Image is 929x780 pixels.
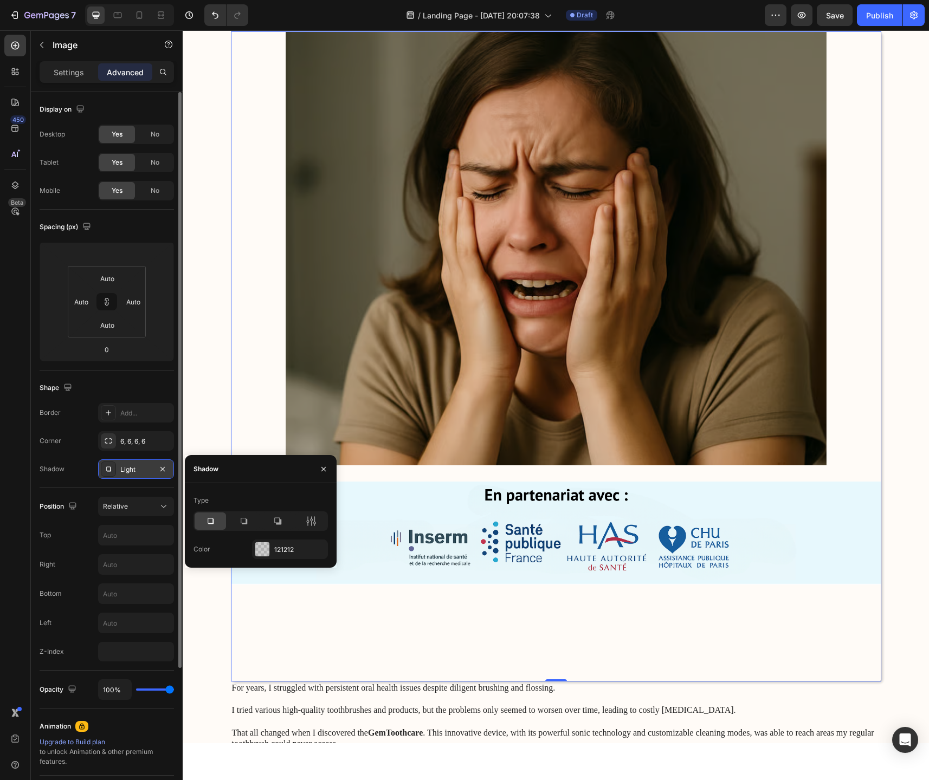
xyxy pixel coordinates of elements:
input: 0 [96,341,118,357]
input: auto [125,294,141,310]
div: Right [40,560,55,569]
button: Publish [857,4,902,26]
span: Yes [112,129,122,139]
div: Beta [8,198,26,207]
div: Type [193,496,209,505]
div: Spacing (px) [40,220,93,235]
span: No [151,158,159,167]
div: Undo/Redo [204,4,248,26]
div: Position [40,499,79,514]
span: Landing Page - [DATE] 20:07:38 [423,10,540,21]
div: Shadow [193,464,218,474]
div: Upgrade to Build plan [40,737,174,747]
div: Light [120,465,152,474]
div: Mobile [40,186,60,196]
div: Color [193,544,210,554]
span: Yes [112,158,122,167]
p: Image [53,38,145,51]
div: to unlock Animation & other premium features. [40,737,174,766]
div: Opacity [40,682,79,697]
div: 121212 [274,545,325,555]
div: Border [40,408,61,418]
button: Save [817,4,853,26]
input: Auto [99,680,131,699]
div: Corner [40,436,61,446]
span: No [151,129,159,139]
input: auto [96,317,118,333]
div: Tablet [40,158,59,167]
div: Top [40,530,51,540]
div: Add... [120,408,171,418]
p: 7 [71,9,76,22]
input: Auto [99,584,173,603]
button: Relative [98,497,174,516]
button: 7 [4,4,81,26]
strong: GemToothcare [185,698,240,707]
span: Save [826,11,844,20]
input: auto [46,294,62,310]
input: Auto [99,525,173,545]
input: Auto [99,613,173,633]
p: Advanced [107,67,144,78]
div: Open Intercom Messenger [892,727,918,753]
div: Publish [866,10,893,21]
div: 450 [10,115,26,124]
input: auto [96,270,118,287]
span: / [418,10,421,21]
div: 6, 6, 6, 6 [120,437,171,446]
input: auto [152,294,168,310]
span: Relative [103,502,128,510]
p: For years, I struggled with persistent oral health issues despite diligent brushing and flossing.... [49,652,698,753]
input: Auto [99,555,173,574]
div: Shadow [40,464,64,474]
iframe: Design area [183,30,929,743]
div: Left [40,618,51,628]
div: Animation [40,721,71,731]
span: Draft [577,10,593,20]
p: Settings [54,67,84,78]
div: Bottom [40,589,62,599]
input: auto [96,246,118,262]
span: No [151,186,159,196]
div: Shape [40,381,74,395]
input: auto [73,294,89,310]
div: Z-Index [40,647,64,656]
div: Desktop [40,129,65,139]
span: Yes [112,186,122,196]
div: Display on [40,102,87,117]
